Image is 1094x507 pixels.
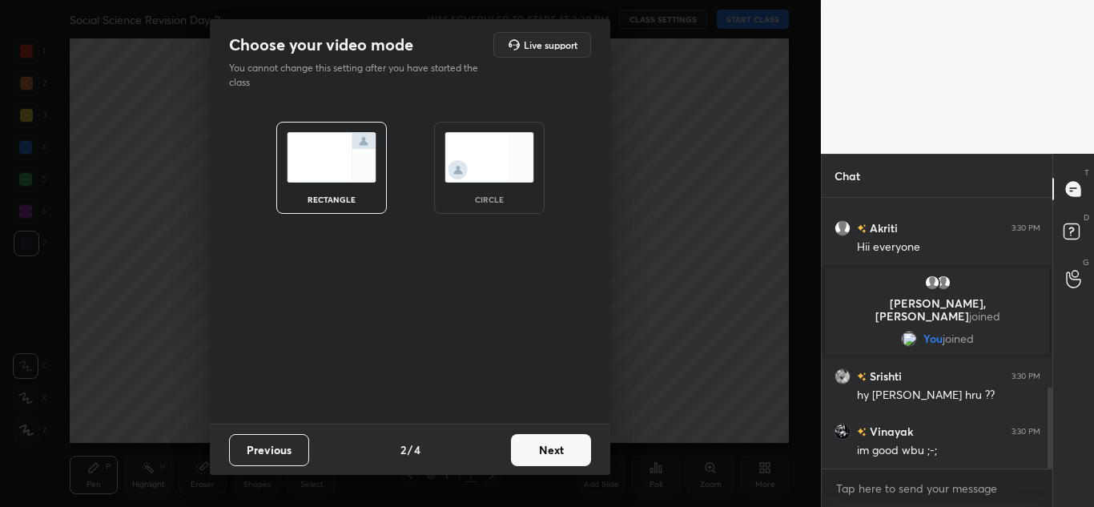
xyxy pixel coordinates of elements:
[1012,372,1040,381] div: 3:30 PM
[835,220,851,236] img: default.png
[822,198,1053,469] div: grid
[287,132,376,183] img: normalScreenIcon.ae25ed63.svg
[822,155,873,197] p: Chat
[229,34,413,55] h2: Choose your video mode
[444,132,534,183] img: circleScreenIcon.acc0effb.svg
[835,297,1040,323] p: [PERSON_NAME], [PERSON_NAME]
[414,441,420,458] h4: 4
[923,332,943,345] span: You
[400,441,406,458] h4: 2
[1084,167,1089,179] p: T
[1012,427,1040,437] div: 3:30 PM
[857,372,867,381] img: no-rating-badge.077c3623.svg
[857,443,1040,459] div: im good wbu ;-;
[867,219,898,236] h6: Akriti
[857,428,867,437] img: no-rating-badge.077c3623.svg
[511,434,591,466] button: Next
[229,434,309,466] button: Previous
[857,388,1040,404] div: hy [PERSON_NAME] hru ??
[857,224,867,233] img: no-rating-badge.077c3623.svg
[229,61,489,90] p: You cannot change this setting after you have started the class
[867,368,902,384] h6: Srishti
[408,441,412,458] h4: /
[867,423,913,440] h6: Vinayak
[901,331,917,347] img: 3
[935,275,951,291] img: default.png
[524,40,577,50] h5: Live support
[968,308,999,324] span: joined
[923,275,939,291] img: default.png
[857,239,1040,256] div: Hii everyone
[835,424,851,440] img: f31d75856bf0493ebb15c4f599037d54.jpg
[943,332,974,345] span: joined
[835,368,851,384] img: b6efad8414df466eba66b76b99f66daa.jpg
[457,195,521,203] div: circle
[1084,211,1089,223] p: D
[300,195,364,203] div: rectangle
[1083,256,1089,268] p: G
[1012,223,1040,233] div: 3:30 PM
